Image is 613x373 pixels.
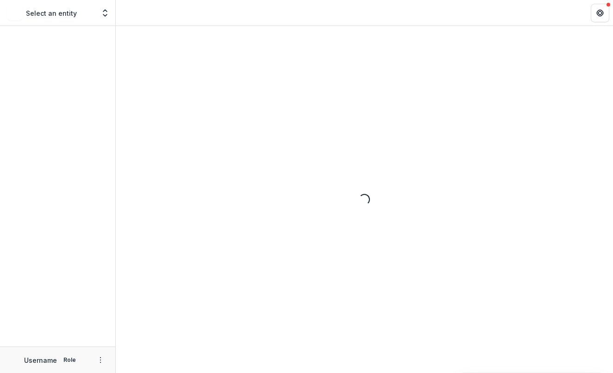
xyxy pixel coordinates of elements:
[99,4,112,22] button: Open entity switcher
[24,355,57,365] p: Username
[591,4,609,22] button: Get Help
[95,354,106,366] button: More
[61,356,79,364] p: Role
[26,8,77,18] p: Select an entity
